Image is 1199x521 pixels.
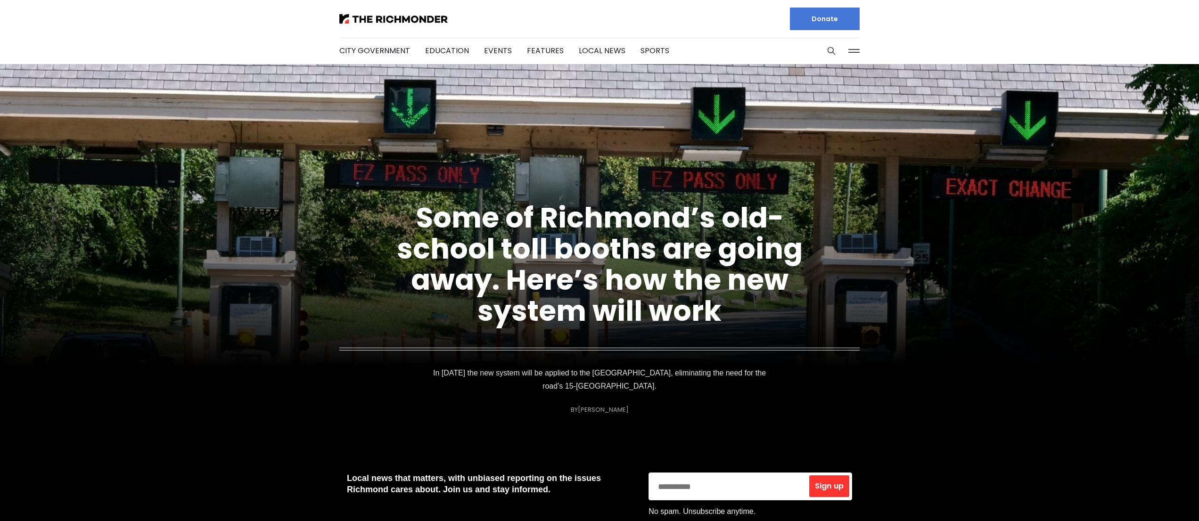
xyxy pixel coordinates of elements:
[484,45,512,56] a: Events
[815,482,844,490] span: Sign up
[824,44,838,58] button: Search this site
[432,366,767,393] p: In [DATE] the new system will be applied to the [GEOGRAPHIC_DATA], eliminating the need for the r...
[425,45,469,56] a: Education
[809,475,849,497] button: Sign up
[339,45,410,56] a: City Government
[790,8,860,30] a: Donate
[578,405,629,414] a: [PERSON_NAME]
[641,45,669,56] a: Sports
[397,198,803,331] a: Some of Richmond’s old-school toll booths are going away. Here’s how the new system will work
[571,406,629,413] div: By
[527,45,564,56] a: Features
[339,14,448,24] img: The Richmonder
[347,472,633,495] p: Local news that matters, with unbiased reporting on the issues Richmond cares about. Join us and ...
[649,507,757,516] span: No spam. Unsubscribe anytime.
[579,45,625,56] a: Local News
